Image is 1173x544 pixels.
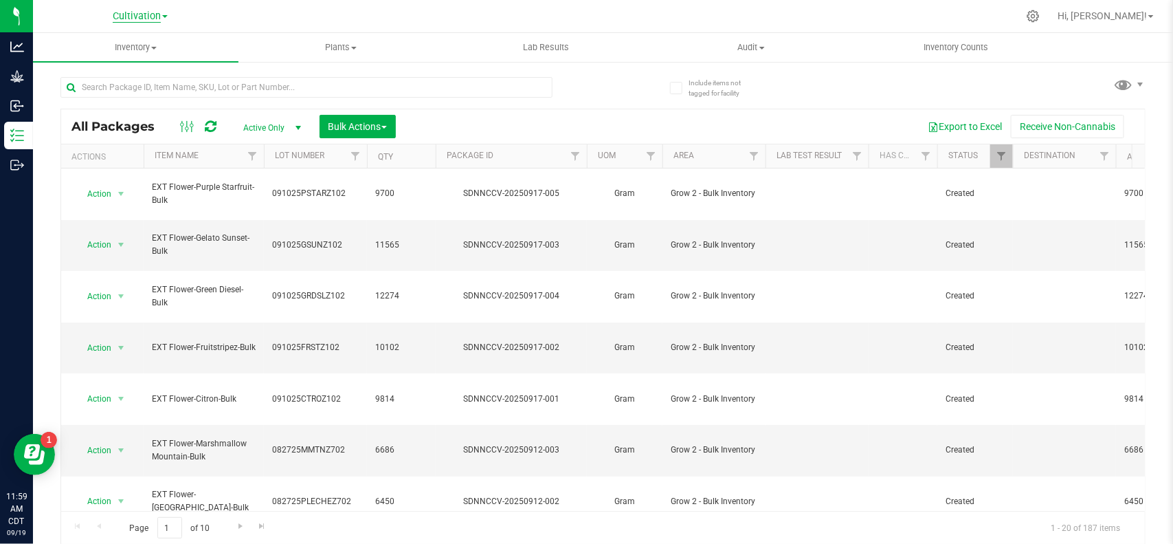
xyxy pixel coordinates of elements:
span: Inventory [33,41,238,54]
span: Grow 2 - Bulk Inventory [671,290,757,303]
th: Has COA [869,144,937,168]
span: EXT Flower-Marshmallow Mountain-Bulk [152,437,256,464]
div: SDNNCCV-20250917-004 [434,290,589,303]
span: Action [75,184,112,204]
div: SDNNCCV-20250917-005 [434,187,589,200]
span: Audit [649,41,853,54]
span: Action [75,389,112,409]
a: Filter [640,144,662,168]
span: select [113,492,130,511]
span: Created [946,239,1005,252]
span: Created [946,444,1005,457]
a: Available [1127,152,1168,162]
span: 9700 [375,187,427,200]
a: Go to the next page [230,517,250,536]
span: Gram [595,239,654,252]
span: 091025CTROZ102 [272,393,359,406]
span: select [113,389,130,409]
a: Plants [238,33,444,62]
span: Action [75,235,112,254]
p: 11:59 AM CDT [6,490,27,527]
span: select [113,235,130,254]
a: Inventory Counts [853,33,1059,62]
iframe: Resource center [14,434,55,475]
a: Audit [649,33,854,62]
span: Hi, [PERSON_NAME]! [1058,10,1147,21]
p: 09/19 [6,527,27,538]
span: 1 - 20 of 187 items [1040,517,1131,538]
div: SDNNCCV-20250917-003 [434,239,589,252]
a: Filter [743,144,766,168]
div: SDNNCCV-20250912-002 [434,495,589,508]
a: Qty [378,152,393,162]
span: 082725MMTNZ702 [272,444,359,457]
span: EXT Flower-Gelato Sunset-Bulk [152,232,256,258]
span: Plants [239,41,443,54]
span: Created [946,290,1005,303]
span: select [113,184,130,204]
span: EXT Flower-[GEOGRAPHIC_DATA]-Bulk [152,488,256,514]
span: 9814 [375,393,427,406]
span: Gram [595,187,654,200]
a: Filter [990,144,1013,168]
a: Go to the last page [252,517,272,536]
span: Grow 2 - Bulk Inventory [671,239,757,252]
span: Gram [595,290,654,303]
button: Bulk Actions [320,115,396,138]
span: Bulk Actions [328,121,387,132]
span: 10102 [375,341,427,354]
span: Gram [595,341,654,354]
button: Export to Excel [919,115,1011,138]
span: Grow 2 - Bulk Inventory [671,187,757,200]
inline-svg: Grow [10,69,24,83]
span: 6450 [375,495,427,508]
span: Cultivation [113,10,161,23]
a: Inventory [33,33,238,62]
a: Status [948,151,978,160]
span: 6686 [375,444,427,457]
span: EXT Flower-Green Diesel-Bulk [152,283,256,309]
span: 082725PLECHEZ702 [272,495,359,508]
a: Destination [1024,151,1075,160]
span: Lab Results [504,41,588,54]
a: Lot Number [275,151,324,160]
span: Grow 2 - Bulk Inventory [671,341,757,354]
inline-svg: Inventory [10,129,24,142]
iframe: Resource center unread badge [41,432,57,448]
span: Created [946,393,1005,406]
button: Receive Non-Cannabis [1011,115,1124,138]
span: select [113,287,130,306]
span: 091025GRDSLZ102 [272,290,359,303]
span: Created [946,187,1005,200]
a: Filter [564,144,587,168]
span: EXT Flower-Purple Starfruit-Bulk [152,181,256,207]
input: Search Package ID, Item Name, SKU, Lot or Part Number... [60,77,552,98]
div: SDNNCCV-20250912-003 [434,444,589,457]
a: Lab Results [443,33,649,62]
span: EXT Flower-Citron-Bulk [152,393,256,406]
input: 1 [157,517,182,538]
div: Manage settings [1025,10,1042,23]
a: Package ID [447,151,493,160]
span: select [113,338,130,358]
span: Action [75,492,112,511]
a: Item Name [155,151,199,160]
span: 12274 [375,290,427,303]
span: EXT Flower-Fruitstripez-Bulk [152,341,256,354]
a: Lab Test Result [777,151,842,160]
div: Actions [71,152,138,162]
a: Area [673,151,694,160]
span: Action [75,441,112,460]
a: Filter [1093,144,1116,168]
a: UOM [598,151,616,160]
span: Page of 10 [118,517,221,538]
a: Filter [846,144,869,168]
span: 091025GSUNZ102 [272,239,359,252]
span: Gram [595,495,654,508]
div: SDNNCCV-20250917-001 [434,393,589,406]
span: select [113,441,130,460]
a: Filter [241,144,264,168]
a: Filter [344,144,367,168]
inline-svg: Outbound [10,158,24,172]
